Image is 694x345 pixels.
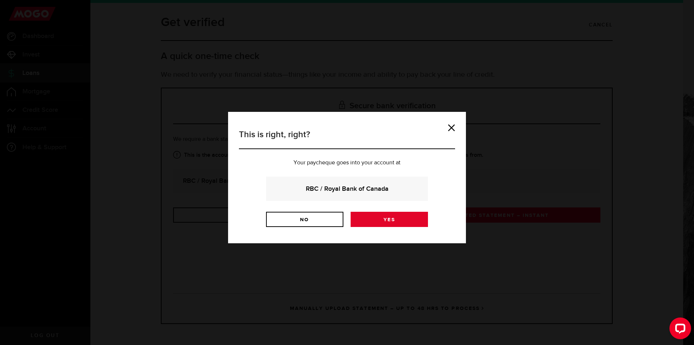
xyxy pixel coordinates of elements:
[239,128,455,149] h3: This is right, right?
[276,184,418,194] strong: RBC / Royal Bank of Canada
[664,315,694,345] iframe: LiveChat chat widget
[351,212,428,227] a: Yes
[266,212,343,227] a: No
[239,160,455,166] p: Your paycheque goes into your account at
